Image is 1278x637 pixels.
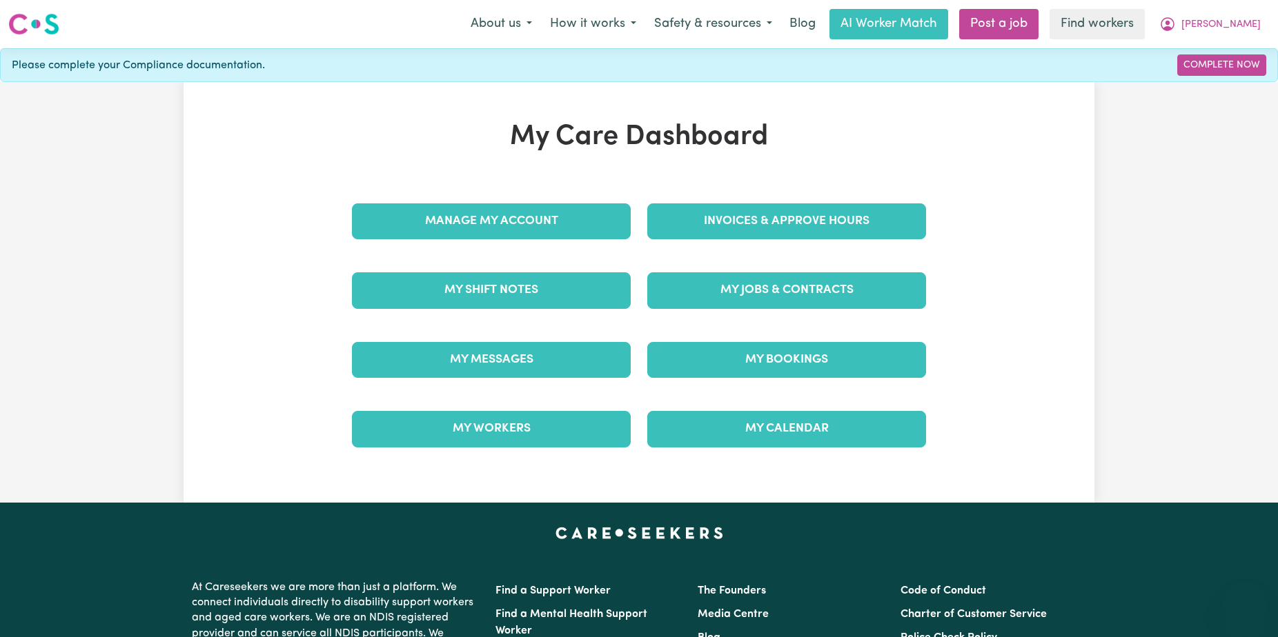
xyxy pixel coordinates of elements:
[1050,9,1145,39] a: Find workers
[1181,17,1261,32] span: [PERSON_NAME]
[352,342,631,378] a: My Messages
[901,609,1047,620] a: Charter of Customer Service
[647,272,926,308] a: My Jobs & Contracts
[647,203,926,239] a: Invoices & Approve Hours
[959,9,1039,39] a: Post a job
[1150,10,1270,39] button: My Account
[901,585,986,596] a: Code of Conduct
[647,411,926,447] a: My Calendar
[698,585,766,596] a: The Founders
[1223,582,1267,626] iframe: Button to launch messaging window
[352,411,631,447] a: My Workers
[495,585,611,596] a: Find a Support Worker
[556,527,723,538] a: Careseekers home page
[462,10,541,39] button: About us
[829,9,948,39] a: AI Worker Match
[781,9,824,39] a: Blog
[352,203,631,239] a: Manage My Account
[352,272,631,308] a: My Shift Notes
[698,609,769,620] a: Media Centre
[541,10,645,39] button: How it works
[8,8,59,40] a: Careseekers logo
[12,57,265,74] span: Please complete your Compliance documentation.
[1177,54,1266,76] a: Complete Now
[495,609,647,636] a: Find a Mental Health Support Worker
[8,12,59,37] img: Careseekers logo
[344,121,934,154] h1: My Care Dashboard
[645,10,781,39] button: Safety & resources
[647,342,926,378] a: My Bookings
